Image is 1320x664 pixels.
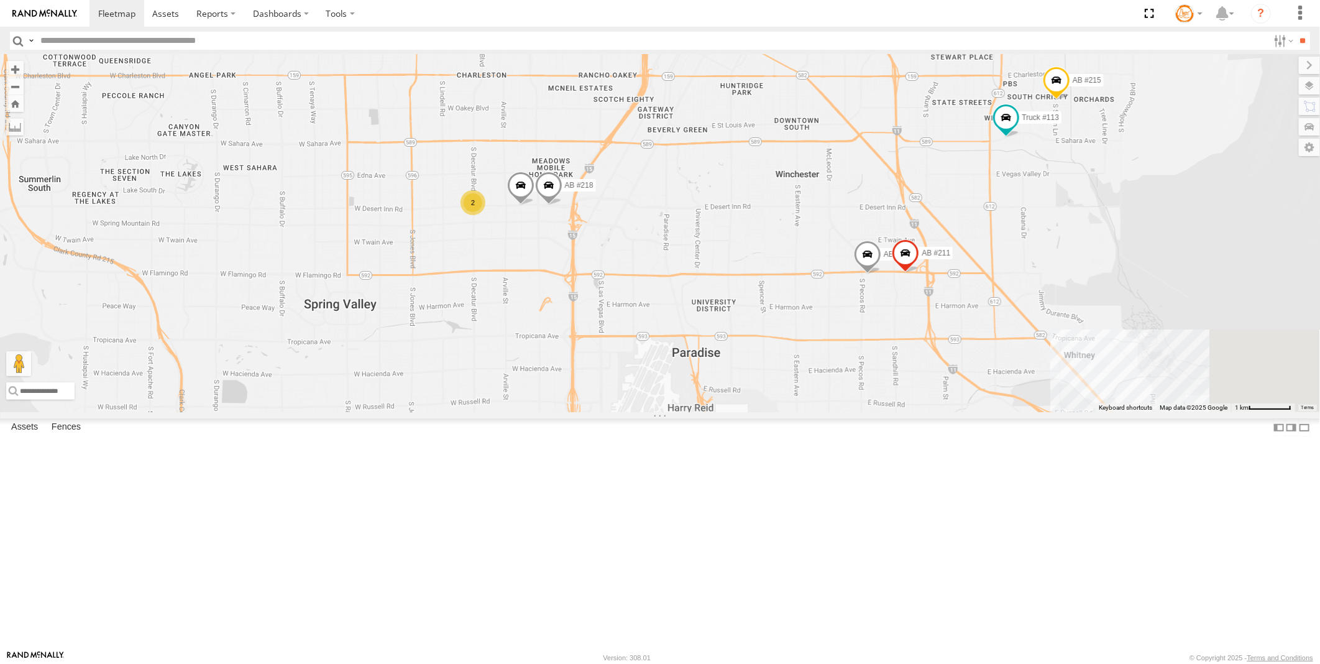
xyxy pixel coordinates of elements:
[26,32,36,50] label: Search Query
[922,248,950,257] span: AB #211
[1231,403,1295,412] button: Map Scale: 1 km per 65 pixels
[1160,404,1227,411] span: Map data ©2025 Google
[1251,4,1271,24] i: ?
[603,654,651,662] div: Version: 308.01
[6,95,24,112] button: Zoom Home
[565,180,594,189] span: AB #218
[1247,654,1313,662] a: Terms and Conditions
[6,351,31,376] button: Drag Pegman onto the map to open Street View
[12,9,77,18] img: rand-logo.svg
[7,652,64,664] a: Visit our Website
[461,190,485,215] div: 2
[1269,32,1296,50] label: Search Filter Options
[1285,418,1298,436] label: Dock Summary Table to the Right
[1301,405,1314,410] a: Terms (opens in new tab)
[6,118,24,136] label: Measure
[1298,418,1311,436] label: Hide Summary Table
[1299,139,1320,156] label: Map Settings
[1235,404,1249,411] span: 1 km
[45,419,87,436] label: Fences
[884,250,912,259] span: AB #204
[1022,113,1060,122] span: Truck #113
[6,78,24,95] button: Zoom out
[1099,403,1152,412] button: Keyboard shortcuts
[1171,4,1207,23] div: Tommy Stauffer
[5,419,44,436] label: Assets
[1273,418,1285,436] label: Dock Summary Table to the Left
[1073,76,1101,85] span: AB #215
[1189,654,1313,662] div: © Copyright 2025 -
[6,61,24,78] button: Zoom in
